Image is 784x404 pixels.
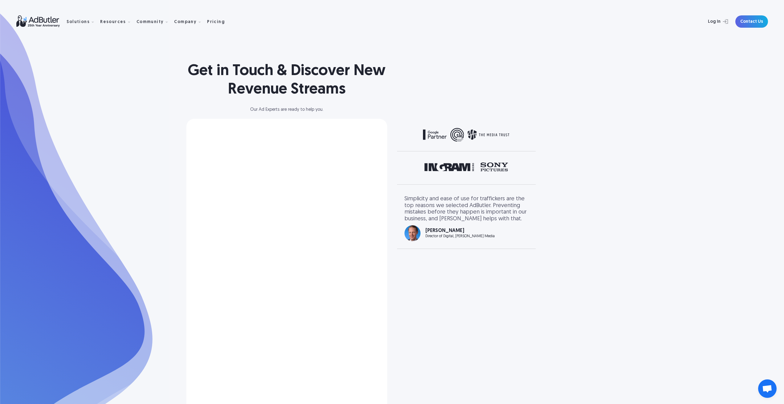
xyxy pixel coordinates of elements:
div: 3 of 3 [404,162,528,171]
div: Resources [100,20,126,24]
a: Contact Us [735,15,768,28]
div: Director of Digital, [PERSON_NAME] Media [425,234,495,238]
div: Pricing [207,20,225,24]
a: Pricing [207,19,230,24]
div: Company [174,12,206,31]
div: Open chat [758,379,777,398]
div: carousel [404,196,528,241]
div: Company [174,20,197,24]
div: Simplicity and ease of use for traffickers are the top reasons we selected AdButler. Preventing m... [404,196,528,222]
div: Our Ad Experts are ready to help you. [186,108,387,112]
div: Solutions [67,12,99,31]
div: 2 of 3 [404,196,528,241]
h1: Get in Touch & Discover New Revenue Streams [186,62,387,99]
div: [PERSON_NAME] [425,228,495,233]
div: Resources [100,12,135,31]
div: 2 of 2 [404,128,528,142]
div: Community [136,20,164,24]
div: carousel [404,128,528,144]
a: Log In [692,15,732,28]
div: previous slide [404,128,429,144]
div: carousel [404,162,528,177]
div: previous slide [404,196,429,241]
div: previous slide [404,162,429,177]
div: Solutions [67,20,90,24]
div: next slide [504,196,528,241]
div: Community [136,12,173,31]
